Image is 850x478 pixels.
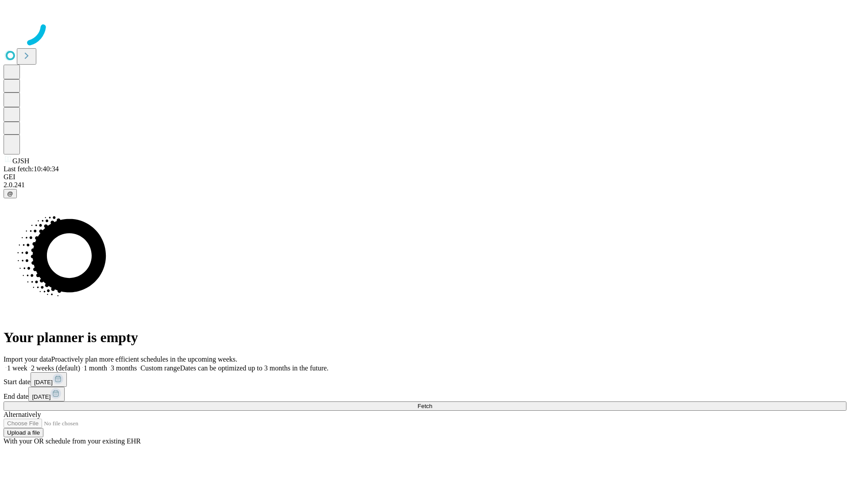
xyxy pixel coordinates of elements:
[84,364,107,372] span: 1 month
[7,190,13,197] span: @
[4,173,846,181] div: GEI
[4,189,17,198] button: @
[28,387,65,401] button: [DATE]
[31,364,80,372] span: 2 weeks (default)
[417,403,432,409] span: Fetch
[111,364,137,372] span: 3 months
[4,329,846,346] h1: Your planner is empty
[4,411,41,418] span: Alternatively
[4,401,846,411] button: Fetch
[180,364,328,372] span: Dates can be optimized up to 3 months in the future.
[32,393,50,400] span: [DATE]
[51,355,237,363] span: Proactively plan more efficient schedules in the upcoming weeks.
[31,372,67,387] button: [DATE]
[4,165,59,173] span: Last fetch: 10:40:34
[4,372,846,387] div: Start date
[12,157,29,165] span: GJSH
[140,364,180,372] span: Custom range
[34,379,53,385] span: [DATE]
[7,364,27,372] span: 1 week
[4,387,846,401] div: End date
[4,181,846,189] div: 2.0.241
[4,437,141,445] span: With your OR schedule from your existing EHR
[4,355,51,363] span: Import your data
[4,428,43,437] button: Upload a file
